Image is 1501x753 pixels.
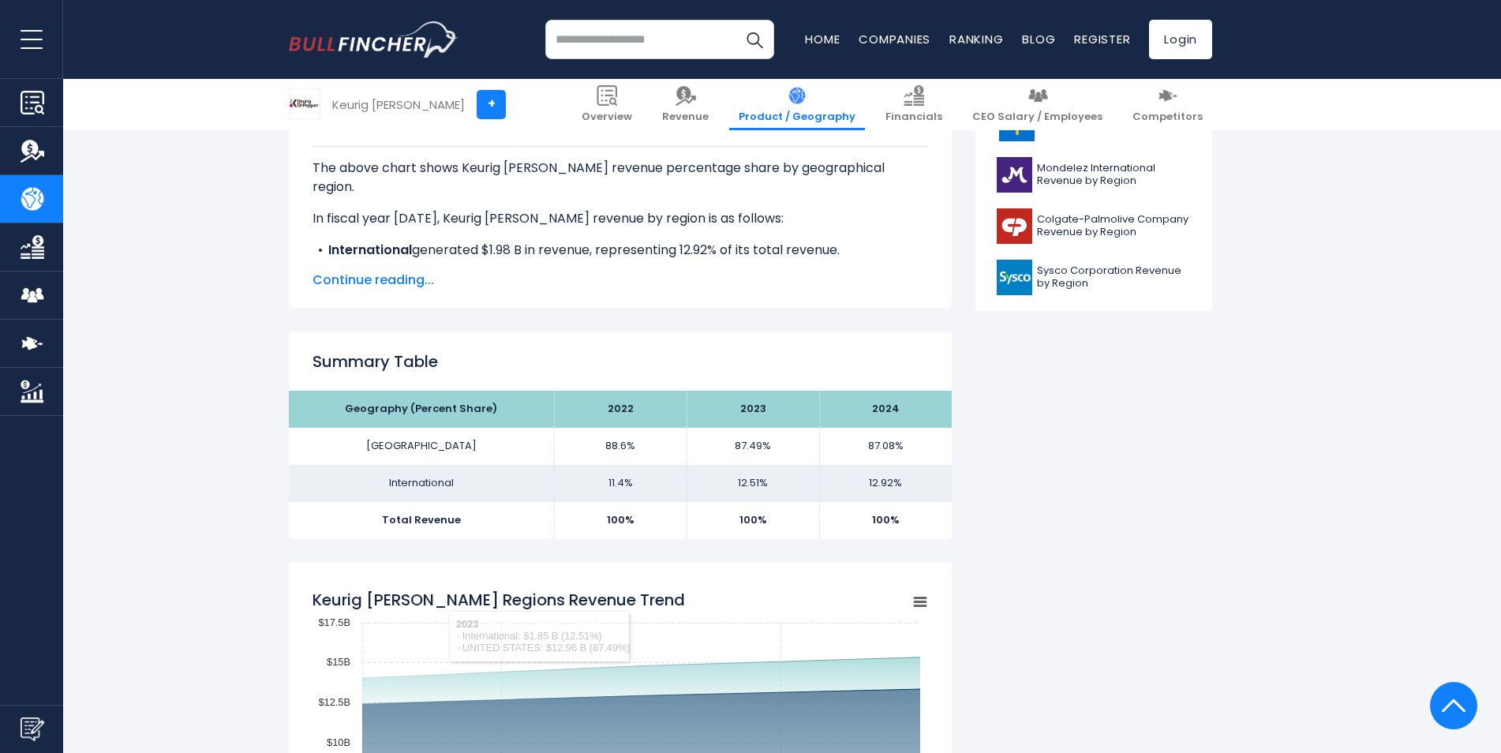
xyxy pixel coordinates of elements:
a: CEO Salary / Employees [963,79,1112,130]
b: [GEOGRAPHIC_DATA] [328,260,470,278]
a: Competitors [1123,79,1212,130]
b: International [328,241,412,259]
span: Mondelez International Revenue by Region [1037,162,1191,189]
th: Geography (Percent Share) [289,391,554,428]
td: Total Revenue [289,502,554,539]
td: 12.51% [687,465,819,502]
img: bullfincher logo [289,21,459,58]
div: The for Keurig [PERSON_NAME] is the [GEOGRAPHIC_DATA], which represents 87.08% of its total reven... [313,146,928,373]
img: CL logo [997,208,1032,244]
text: $17.5B [318,616,350,628]
span: Revenue [662,111,709,124]
a: + [477,90,506,119]
p: The above chart shows Keurig [PERSON_NAME] revenue percentage share by geographical region. [313,159,928,197]
a: Login [1149,20,1212,59]
a: Revenue [653,79,718,130]
tspan: Keurig [PERSON_NAME] Regions Revenue Trend [313,589,685,611]
button: Search [735,20,774,59]
td: [GEOGRAPHIC_DATA] [289,428,554,465]
span: Overview [582,111,632,124]
li: generated $1.98 B in revenue, representing 12.92% of its total revenue. [313,241,928,260]
td: 100% [687,502,819,539]
a: Sysco Corporation Revenue by Region [987,256,1200,299]
img: SYY logo [997,260,1032,295]
li: generated $13.37 B in revenue, representing 87.08% of its total revenue. [313,260,928,279]
text: $10B [327,736,350,748]
td: 100% [819,502,952,539]
th: 2024 [819,391,952,428]
span: CEO Salary / Employees [972,111,1102,124]
td: 11.4% [554,465,687,502]
a: Ranking [949,31,1003,47]
a: Blog [1022,31,1055,47]
a: Product / Geography [729,79,865,130]
span: Financials [885,111,942,124]
a: Overview [572,79,642,130]
td: 88.6% [554,428,687,465]
td: 100% [554,502,687,539]
div: Keurig [PERSON_NAME] [332,96,465,114]
a: Mondelez International Revenue by Region [987,153,1200,197]
td: 12.92% [819,465,952,502]
td: International [289,465,554,502]
td: 87.08% [819,428,952,465]
a: Go to homepage [289,21,459,58]
span: Continue reading... [313,271,928,290]
a: Home [805,31,840,47]
a: Financials [876,79,952,130]
img: MDLZ logo [997,157,1032,193]
a: Register [1074,31,1130,47]
span: Colgate-Palmolive Company Revenue by Region [1037,213,1191,240]
img: KDP logo [290,89,320,119]
text: $12.5B [318,696,350,708]
a: Companies [859,31,930,47]
span: Product / Geography [739,111,855,124]
a: Colgate-Palmolive Company Revenue by Region [987,204,1200,248]
th: 2023 [687,391,819,428]
th: 2022 [554,391,687,428]
td: 87.49% [687,428,819,465]
span: Competitors [1132,111,1203,124]
p: In fiscal year [DATE], Keurig [PERSON_NAME] revenue by region is as follows: [313,209,928,228]
h2: Summary Table [313,350,928,373]
text: $15B [327,656,350,668]
span: Sysco Corporation Revenue by Region [1037,264,1191,291]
